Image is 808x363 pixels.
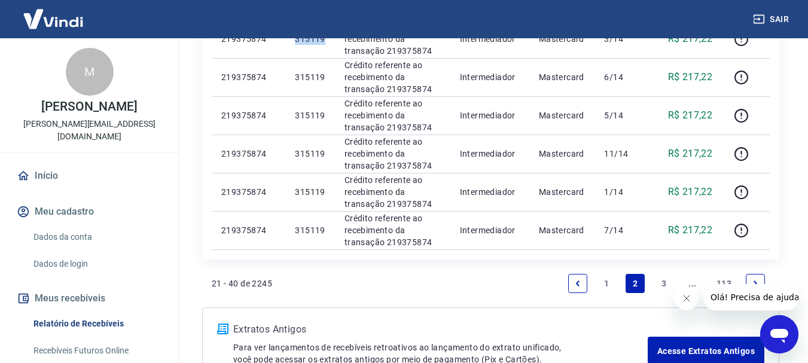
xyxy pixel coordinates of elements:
iframe: Mensagem da empresa [703,284,798,310]
p: R$ 217,22 [668,32,713,46]
button: Sair [751,8,794,30]
p: [PERSON_NAME][EMAIL_ADDRESS][DOMAIN_NAME] [10,118,169,143]
button: Meus recebíveis [14,285,164,312]
p: 219375874 [221,71,276,83]
iframe: Botão para abrir a janela de mensagens [760,315,798,353]
p: 219375874 [221,186,276,198]
p: Mastercard [539,224,586,236]
p: 219375874 [221,148,276,160]
p: 219375874 [221,33,276,45]
p: Intermediador [460,109,520,121]
a: Previous page [568,274,587,293]
span: Olá! Precisa de ajuda? [7,8,100,18]
p: Mastercard [539,71,586,83]
p: 5/14 [604,109,639,121]
p: 7/14 [604,224,639,236]
a: Jump forward [683,274,702,293]
p: Crédito referente ao recebimento da transação 219375874 [344,21,441,57]
ul: Pagination [563,269,770,298]
p: Intermediador [460,186,520,198]
p: Mastercard [539,109,586,121]
p: 315119 [295,33,325,45]
a: Page 3 [654,274,673,293]
p: Mastercard [539,148,586,160]
p: Intermediador [460,148,520,160]
p: R$ 217,22 [668,108,713,123]
p: 219375874 [221,224,276,236]
p: Crédito referente ao recebimento da transação 219375874 [344,97,441,133]
a: Next page [746,274,765,293]
p: Intermediador [460,224,520,236]
p: 315119 [295,71,325,83]
p: Crédito referente ao recebimento da transação 219375874 [344,212,441,248]
a: Relatório de Recebíveis [29,312,164,336]
p: 315119 [295,109,325,121]
p: Extratos Antigos [233,322,648,337]
p: 11/14 [604,148,639,160]
p: 6/14 [604,71,639,83]
img: Vindi [14,1,92,37]
p: 3/14 [604,33,639,45]
iframe: Fechar mensagem [675,286,699,310]
a: Dados da conta [29,225,164,249]
button: Meu cadastro [14,199,164,225]
p: 21 - 40 de 2245 [212,277,272,289]
p: Intermediador [460,71,520,83]
p: 1/14 [604,186,639,198]
div: M [66,48,114,96]
p: Mastercard [539,33,586,45]
p: Crédito referente ao recebimento da transação 219375874 [344,136,441,172]
p: Intermediador [460,33,520,45]
p: R$ 217,22 [668,185,713,199]
p: Crédito referente ao recebimento da transação 219375874 [344,174,441,210]
a: Recebíveis Futuros Online [29,338,164,363]
p: R$ 217,22 [668,147,713,161]
p: 219375874 [221,109,276,121]
p: Crédito referente ao recebimento da transação 219375874 [344,59,441,95]
p: 315119 [295,186,325,198]
p: 315119 [295,148,325,160]
p: R$ 217,22 [668,70,713,84]
a: Dados de login [29,252,164,276]
a: Page 113 [712,274,736,293]
img: ícone [217,324,228,334]
p: Mastercard [539,186,586,198]
a: Page 2 is your current page [626,274,645,293]
a: Início [14,163,164,189]
p: R$ 217,22 [668,223,713,237]
p: 315119 [295,224,325,236]
p: [PERSON_NAME] [41,100,137,113]
a: Page 1 [597,274,616,293]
